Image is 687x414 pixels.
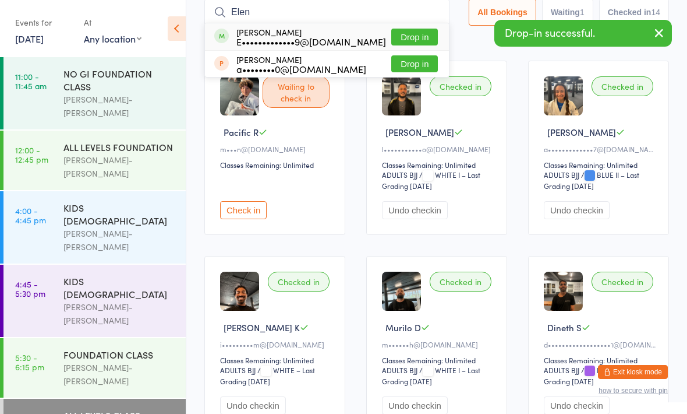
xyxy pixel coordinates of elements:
time: 12:00 - 12:45 pm [15,145,48,164]
div: [PERSON_NAME]-[PERSON_NAME] [63,361,176,388]
div: m•••n@[DOMAIN_NAME] [220,144,333,154]
span: Dineth S [547,321,582,334]
div: Any location [84,32,141,45]
img: image1755228090.png [382,272,421,311]
div: NO GI FOUNDATION CLASS [63,67,176,93]
button: Undo checkin [544,201,610,219]
div: E•••••••••••••9@[DOMAIN_NAME] [236,37,386,46]
time: 5:30 - 6:15 pm [15,353,44,371]
div: i•••••••••m@[DOMAIN_NAME] [220,339,333,349]
div: ADULTS BJJ [382,170,417,180]
div: ADULTS BJJ [544,170,579,180]
div: Checked in [430,76,491,96]
a: 5:30 -6:15 pmFOUNDATION CLASS[PERSON_NAME]-[PERSON_NAME] [3,338,186,398]
div: Classes Remaining: Unlimited [220,160,333,170]
div: Drop-in successful. [494,20,672,47]
div: ADULTS BJJ [220,365,256,375]
span: Murilo D [385,321,421,334]
div: [PERSON_NAME] [236,27,386,46]
div: d••••••••••••••••••1@[DOMAIN_NAME] [544,339,657,349]
img: image1756083099.png [220,272,259,311]
img: image1756709498.png [220,76,259,115]
div: Waiting to check in [263,76,330,108]
div: 1 [580,8,585,17]
a: 11:00 -11:45 amNO GI FOUNDATION CLASS[PERSON_NAME]-[PERSON_NAME] [3,57,186,129]
div: Classes Remaining: Unlimited [544,355,657,365]
button: Undo checkin [382,201,448,219]
span: [PERSON_NAME] [385,126,454,138]
div: [PERSON_NAME] [236,55,366,73]
div: Checked in [592,76,653,96]
div: [PERSON_NAME]-[PERSON_NAME] [63,227,176,254]
div: a••••••••0@[DOMAIN_NAME] [236,64,366,73]
div: Events for [15,13,72,32]
span: Pacific R [224,126,258,138]
div: [PERSON_NAME]-[PERSON_NAME] [63,93,176,120]
div: l•••••••••••o@[DOMAIN_NAME] [382,144,495,154]
div: Checked in [268,272,330,292]
div: KIDS [DEMOGRAPHIC_DATA] [63,201,176,227]
div: Classes Remaining: Unlimited [220,355,333,365]
div: KIDS [DEMOGRAPHIC_DATA] [63,275,176,300]
div: FOUNDATION CLASS [63,348,176,361]
div: ADULTS BJJ [382,365,417,375]
div: Classes Remaining: Unlimited [544,160,657,170]
button: Drop in [391,29,438,45]
div: [PERSON_NAME]-[PERSON_NAME] [63,300,176,327]
time: 4:00 - 4:45 pm [15,206,46,224]
a: 4:45 -5:30 pmKIDS [DEMOGRAPHIC_DATA][PERSON_NAME]-[PERSON_NAME] [3,265,186,337]
div: 14 [651,8,660,17]
span: [PERSON_NAME] [547,126,616,138]
div: Classes Remaining: Unlimited [382,355,495,365]
div: ALL LEVELS FOUNDATION [63,141,176,153]
a: 12:00 -12:45 pmALL LEVELS FOUNDATION[PERSON_NAME]-[PERSON_NAME] [3,131,186,190]
time: 11:00 - 11:45 am [15,72,47,90]
img: image1755767702.png [544,76,583,115]
div: [PERSON_NAME]-[PERSON_NAME] [63,153,176,180]
button: Drop in [391,55,438,72]
img: image1756372270.png [382,76,421,115]
div: Checked in [592,272,653,292]
div: Checked in [430,272,491,292]
time: 4:45 - 5:30 pm [15,279,45,298]
a: 4:00 -4:45 pmKIDS [DEMOGRAPHIC_DATA][PERSON_NAME]-[PERSON_NAME] [3,191,186,264]
div: a•••••••••••••7@[DOMAIN_NAME] [544,144,657,154]
img: image1759139026.png [544,272,583,311]
div: ADULTS BJJ [544,365,579,375]
button: Check in [220,201,267,219]
div: At [84,13,141,32]
button: how to secure with pin [599,387,668,395]
span: [PERSON_NAME] K [224,321,300,334]
div: Classes Remaining: Unlimited [382,160,495,170]
a: [DATE] [15,32,44,45]
button: Exit kiosk mode [598,365,668,379]
div: m••••••h@[DOMAIN_NAME] [382,339,495,349]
